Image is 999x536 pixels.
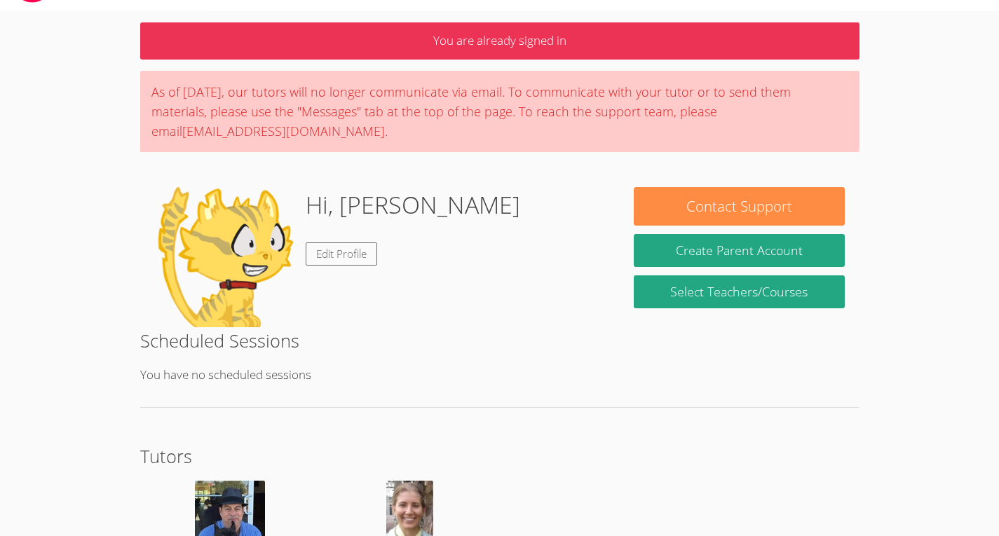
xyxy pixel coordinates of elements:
[140,365,859,385] p: You have no scheduled sessions
[140,22,859,60] p: You are already signed in
[140,71,859,152] div: As of [DATE], our tutors will no longer communicate via email. To communicate with your tutor or ...
[634,234,845,267] button: Create Parent Account
[306,187,520,223] h1: Hi, [PERSON_NAME]
[634,275,845,308] a: Select Teachers/Courses
[634,187,845,226] button: Contact Support
[154,187,294,327] img: default.png
[140,327,859,354] h2: Scheduled Sessions
[140,443,859,469] h2: Tutors
[306,242,377,266] a: Edit Profile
